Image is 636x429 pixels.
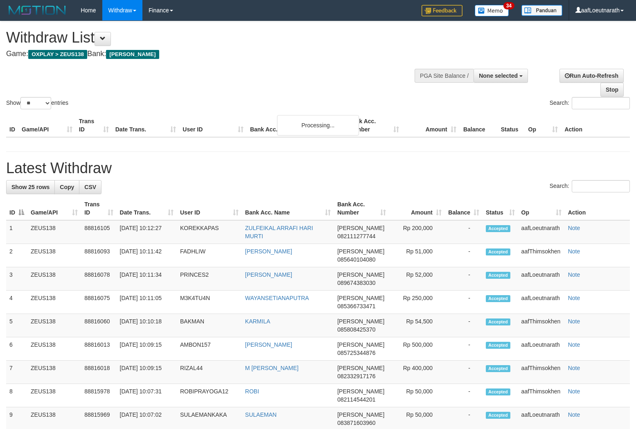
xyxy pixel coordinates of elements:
[6,97,68,109] label: Show entries
[27,337,81,361] td: ZEUS138
[27,314,81,337] td: ZEUS138
[337,326,375,333] span: Copy 085808425370 to clipboard
[521,5,562,16] img: panduan.png
[81,197,116,220] th: Trans ID: activate to sort column ascending
[337,271,384,278] span: [PERSON_NAME]
[337,388,384,395] span: [PERSON_NAME]
[245,388,259,395] a: ROBI
[334,197,389,220] th: Bank Acc. Number: activate to sort column ascending
[245,248,292,255] a: [PERSON_NAME]
[27,361,81,384] td: ZEUS138
[445,314,483,337] td: -
[117,197,177,220] th: Date Trans.: activate to sort column ascending
[337,411,384,418] span: [PERSON_NAME]
[572,97,630,109] input: Search:
[389,361,445,384] td: Rp 400,000
[117,314,177,337] td: [DATE] 10:10:18
[550,180,630,192] label: Search:
[6,29,416,46] h1: Withdraw List
[561,114,630,137] th: Action
[245,411,277,418] a: SULAEMAN
[445,291,483,314] td: -
[568,411,580,418] a: Note
[6,180,55,194] a: Show 25 rows
[112,114,180,137] th: Date Trans.
[572,180,630,192] input: Search:
[337,295,384,301] span: [PERSON_NAME]
[84,184,96,190] span: CSV
[117,291,177,314] td: [DATE] 10:11:05
[474,69,528,83] button: None selected
[337,373,375,379] span: Copy 082332917176 to clipboard
[245,318,270,325] a: KARMILA
[445,384,483,407] td: -
[106,50,159,59] span: [PERSON_NAME]
[177,267,242,291] td: PRINCES2
[445,220,483,244] td: -
[337,350,375,356] span: Copy 085725344876 to clipboard
[337,233,375,239] span: Copy 082111277744 to clipboard
[475,5,509,16] img: Button%20Memo.svg
[337,256,375,263] span: Copy 085640104080 to clipboard
[177,291,242,314] td: M3K4TU4N
[177,314,242,337] td: BAKMAN
[81,220,116,244] td: 88816105
[337,365,384,371] span: [PERSON_NAME]
[445,361,483,384] td: -
[6,114,18,137] th: ID
[117,337,177,361] td: [DATE] 10:09:15
[559,69,624,83] a: Run Auto-Refresh
[177,197,242,220] th: User ID: activate to sort column ascending
[117,384,177,407] td: [DATE] 10:07:31
[525,114,562,137] th: Op
[177,244,242,267] td: FADHLIW
[179,114,247,137] th: User ID
[389,220,445,244] td: Rp 200,000
[565,197,630,220] th: Action
[6,337,27,361] td: 6
[568,225,580,231] a: Note
[54,180,79,194] a: Copy
[460,114,498,137] th: Balance
[81,337,116,361] td: 88816013
[177,337,242,361] td: AMBON157
[486,365,510,372] span: Accepted
[27,267,81,291] td: ZEUS138
[6,291,27,314] td: 4
[415,69,474,83] div: PGA Site Balance /
[486,388,510,395] span: Accepted
[6,160,630,176] h1: Latest Withdraw
[486,295,510,302] span: Accepted
[422,5,462,16] img: Feedback.jpg
[6,267,27,291] td: 3
[27,244,81,267] td: ZEUS138
[568,341,580,348] a: Note
[6,314,27,337] td: 5
[337,341,384,348] span: [PERSON_NAME]
[277,115,359,135] div: Processing...
[486,225,510,232] span: Accepted
[177,220,242,244] td: KOREKKAPAS
[245,365,299,371] a: M [PERSON_NAME]
[568,365,580,371] a: Note
[389,291,445,314] td: Rp 250,000
[337,318,384,325] span: [PERSON_NAME]
[337,280,375,286] span: Copy 089674383030 to clipboard
[27,220,81,244] td: ZEUS138
[568,271,580,278] a: Note
[568,388,580,395] a: Note
[337,225,384,231] span: [PERSON_NAME]
[568,248,580,255] a: Note
[518,197,565,220] th: Op: activate to sort column ascending
[242,197,334,220] th: Bank Acc. Name: activate to sort column ascending
[518,384,565,407] td: aafThimsokhen
[503,2,514,9] span: 34
[6,244,27,267] td: 2
[550,97,630,109] label: Search:
[20,97,51,109] select: Showentries
[76,114,112,137] th: Trans ID
[483,197,518,220] th: Status: activate to sort column ascending
[6,384,27,407] td: 8
[389,197,445,220] th: Amount: activate to sort column ascending
[6,197,27,220] th: ID: activate to sort column descending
